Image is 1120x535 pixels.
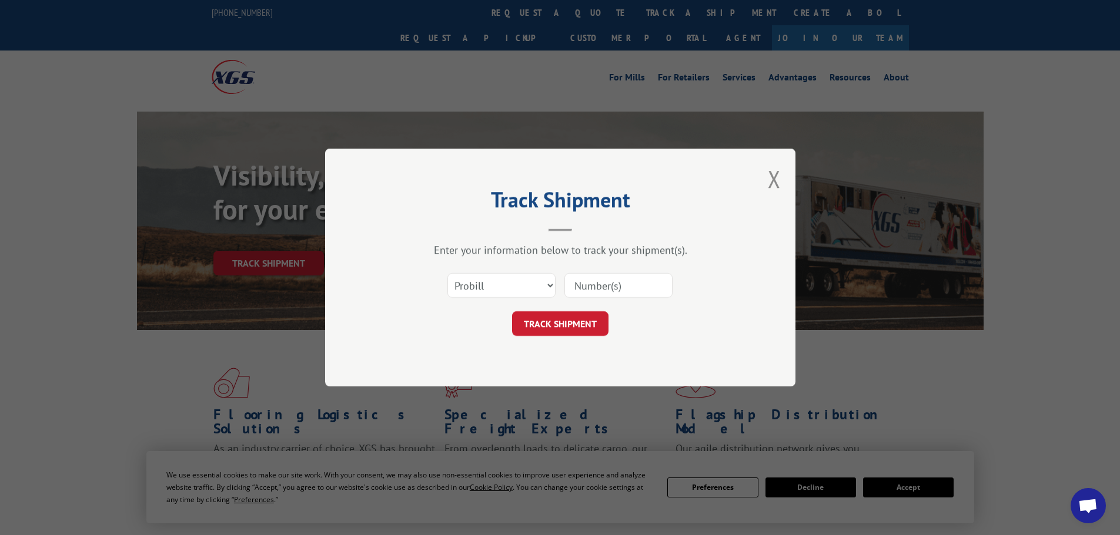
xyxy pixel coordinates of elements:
div: Enter your information below to track your shipment(s). [384,243,737,257]
h2: Track Shipment [384,191,737,214]
div: Open chat [1071,488,1106,523]
button: Close modal [768,163,781,194]
button: TRACK SHIPMENT [512,311,609,336]
input: Number(s) [564,273,673,298]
